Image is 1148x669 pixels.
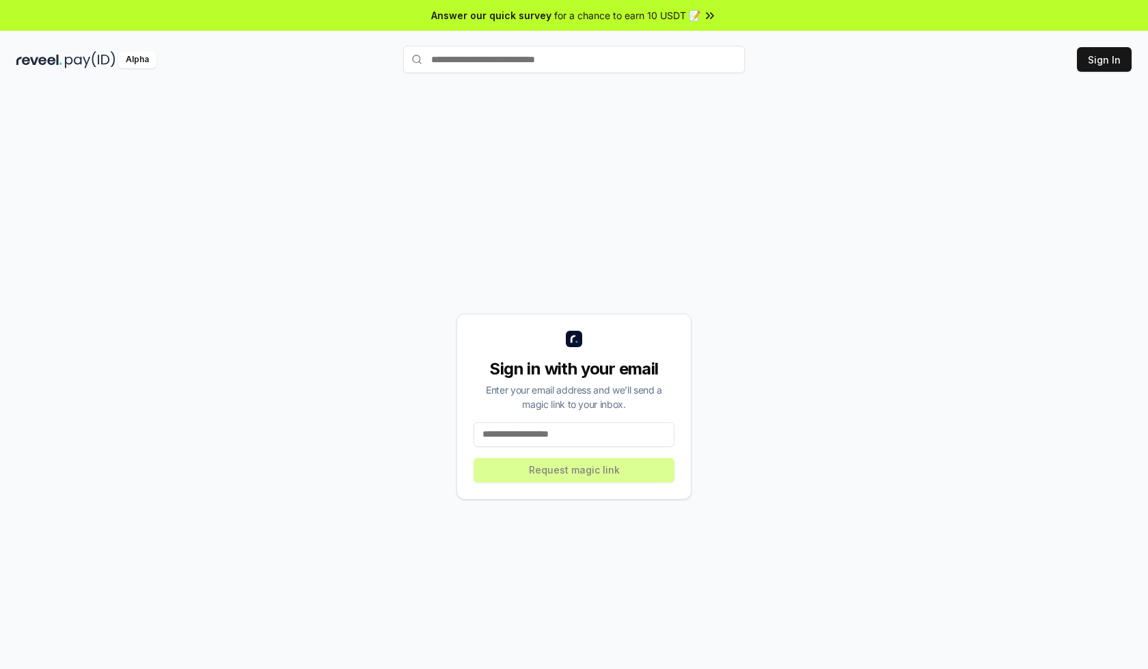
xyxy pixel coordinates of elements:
[554,8,700,23] span: for a chance to earn 10 USDT 📝
[16,51,62,68] img: reveel_dark
[474,358,674,380] div: Sign in with your email
[65,51,115,68] img: pay_id
[431,8,551,23] span: Answer our quick survey
[566,331,582,347] img: logo_small
[1077,47,1132,72] button: Sign In
[474,383,674,411] div: Enter your email address and we’ll send a magic link to your inbox.
[118,51,156,68] div: Alpha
